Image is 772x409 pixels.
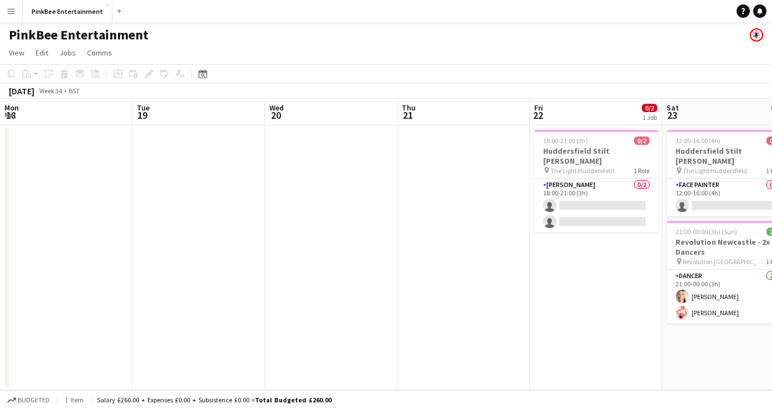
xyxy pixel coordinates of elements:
a: Comms [83,46,116,60]
h3: Huddersfield Stilt [PERSON_NAME] [534,146,658,166]
span: Mon [4,103,19,113]
span: 21:00-00:00 (3h) (Sun) [676,228,737,236]
button: PinkBee Entertainment [23,1,113,22]
span: 22 [533,109,543,122]
span: The Light Huddersfield [550,166,615,175]
span: Total Budgeted £260.00 [255,396,331,404]
span: 20 [268,109,284,122]
span: 0/2 [642,104,657,112]
span: Tue [137,103,150,113]
span: 18:00-21:00 (3h) [543,137,588,145]
button: Budgeted [6,394,52,406]
span: Sat [667,103,679,113]
app-user-avatar: Pink Bee [750,28,763,42]
h1: PinkBee Entertainment [9,27,149,43]
span: Week 34 [37,87,64,95]
div: [DATE] [9,85,34,97]
span: Revolution [GEOGRAPHIC_DATA] [683,257,766,266]
span: 21 [400,109,416,122]
a: Jobs [55,46,80,60]
span: Thu [402,103,416,113]
span: Edit [35,48,48,58]
span: Fri [534,103,543,113]
span: 12:00-16:00 (4h) [676,137,720,145]
app-card-role: [PERSON_NAME]0/218:00-21:00 (3h) [534,179,658,233]
span: Comms [87,48,112,58]
span: 0/2 [634,137,650,145]
span: Wed [269,103,284,113]
div: 1 Job [642,113,657,122]
span: 18 [3,109,19,122]
span: View [9,48,24,58]
span: The Light Huddersfield [683,166,747,175]
span: Jobs [59,48,76,58]
a: View [4,46,29,60]
a: Edit [31,46,53,60]
span: 19 [135,109,150,122]
app-job-card: 18:00-21:00 (3h)0/2Huddersfield Stilt [PERSON_NAME] The Light Huddersfield1 Role[PERSON_NAME]0/21... [534,130,658,233]
span: 23 [665,109,679,122]
div: Salary £260.00 + Expenses £0.00 + Subsistence £0.00 = [97,396,331,404]
span: 1 Role [633,166,650,175]
span: 1 item [61,396,88,404]
div: BST [69,87,80,95]
span: Budgeted [18,396,50,404]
